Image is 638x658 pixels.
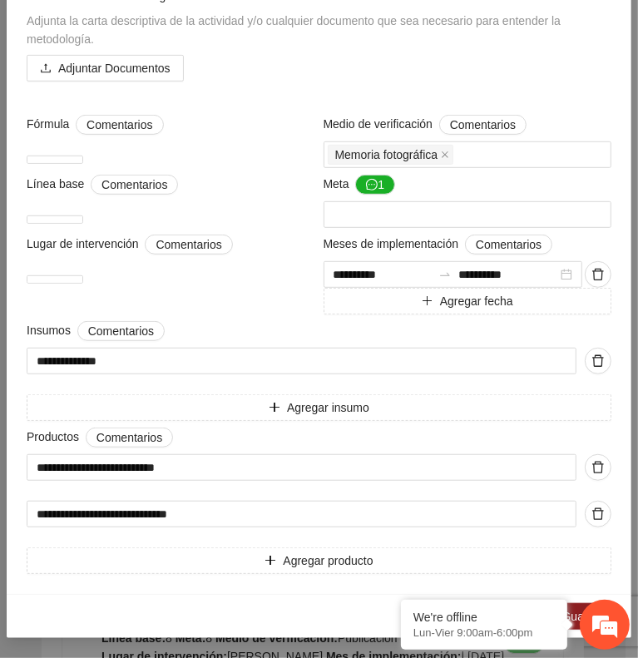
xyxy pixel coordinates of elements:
button: plusAgregar fecha [324,288,612,314]
div: Dejar un mensaje [87,85,279,106]
em: Enviar [248,512,302,535]
span: upload [40,62,52,76]
div: Minimizar ventana de chat en vivo [273,8,313,48]
span: Estamos sin conexión. Déjenos un mensaje. [32,222,294,390]
span: Comentarios [156,235,221,254]
span: Lugar de intervención [27,235,233,255]
span: Comentarios [476,235,542,254]
span: Comentarios [87,116,152,134]
button: delete [585,261,611,288]
button: plusAgregar insumo [27,394,611,421]
span: Adjunta la carta descriptiva de la actividad y/o cualquier documento que sea necesario para enten... [27,14,561,46]
span: delete [586,507,611,521]
span: plus [422,295,433,309]
span: Comentarios [96,428,162,447]
span: Productos [27,428,173,448]
span: uploadAdjuntar Documentos [27,62,184,75]
span: Memoria fotográfica [335,146,438,164]
span: Comentarios [88,322,154,340]
span: Meta [324,175,396,195]
button: Meses de implementación [465,235,552,255]
span: to [438,268,452,281]
span: swap-right [438,268,452,281]
span: Memoria fotográfica [328,145,454,165]
span: close [441,151,449,159]
button: Línea base [91,175,178,195]
span: Fórmula [27,115,164,135]
div: We're offline [413,611,555,624]
span: delete [586,354,611,368]
span: Adjuntar Documentos [58,59,171,77]
button: delete [585,348,611,374]
button: uploadAdjuntar Documentos [27,55,184,82]
button: Insumos [77,321,165,341]
span: delete [586,461,611,474]
span: Insumos [27,321,165,341]
button: delete [585,454,611,481]
button: Productos [86,428,173,448]
span: Medio de verificación [324,115,527,135]
span: Agregar fecha [440,292,513,310]
span: Agregar producto [283,552,373,570]
button: Fórmula [76,115,163,135]
button: Medio de verificación [439,115,527,135]
button: Lugar de intervención [145,235,232,255]
span: Comentarios [450,116,516,134]
span: plus [269,402,280,415]
textarea: Escriba su mensaje aquí y haga clic en “Enviar” [8,454,317,512]
button: delete [585,501,611,527]
button: plusAgregar producto [27,547,611,574]
span: Línea base [27,175,178,195]
span: plus [265,555,276,568]
span: Comentarios [101,176,167,194]
button: Meta [355,175,395,195]
span: Agregar insumo [287,398,369,417]
span: message [366,179,378,192]
span: delete [586,268,611,281]
span: Meses de implementación [324,235,553,255]
p: Lun-Vier 9:00am-6:00pm [413,626,555,639]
